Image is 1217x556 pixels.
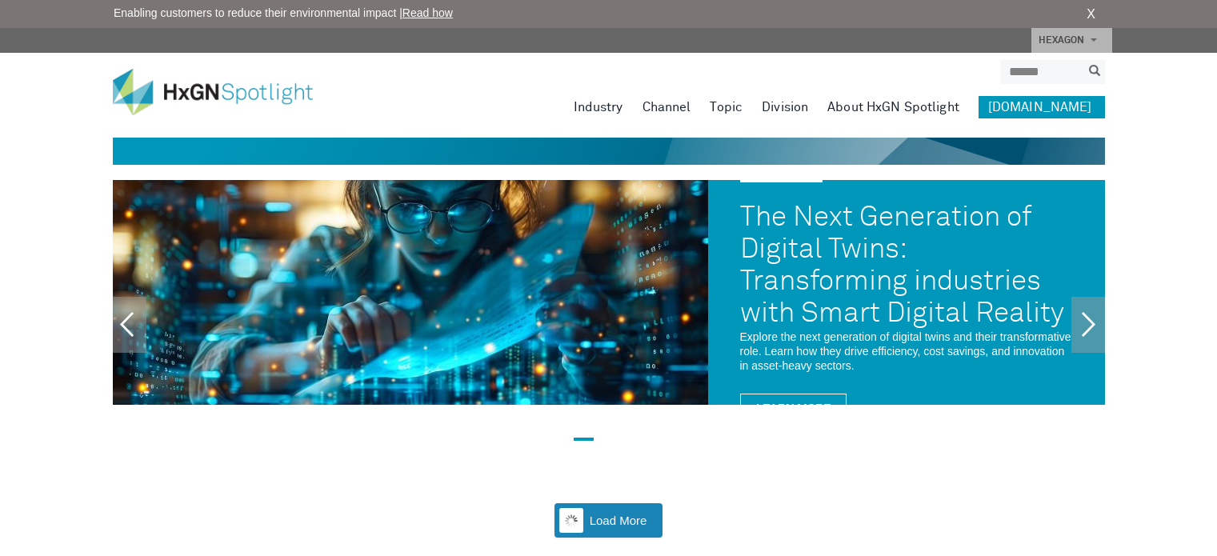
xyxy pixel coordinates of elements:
a: Channel [643,96,691,118]
a: The Next Generation of Digital Twins: Transforming industries with Smart Digital Reality [740,190,1073,330]
span: Enabling customers to reduce their environmental impact | [114,5,453,22]
a: Industry [574,96,623,118]
a: Topic [710,96,743,118]
a: Next [1071,297,1105,353]
a: HEXAGON [1031,28,1112,53]
a: Previous [113,297,146,353]
a: [DOMAIN_NAME] [979,96,1105,118]
img: HxGN Spotlight [113,69,337,115]
button: Load More [554,503,663,538]
a: Learn More [740,394,847,423]
a: Read how [402,6,453,19]
a: About HxGN Spotlight [827,96,959,118]
p: Explore the next generation of digital twins and their transformative role. Learn how they drive ... [740,330,1073,374]
img: The Next Generation of Digital Twins: Transforming industries with Smart Digital Reality [113,180,708,405]
a: Division [762,96,808,118]
a: X [1087,5,1095,24]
